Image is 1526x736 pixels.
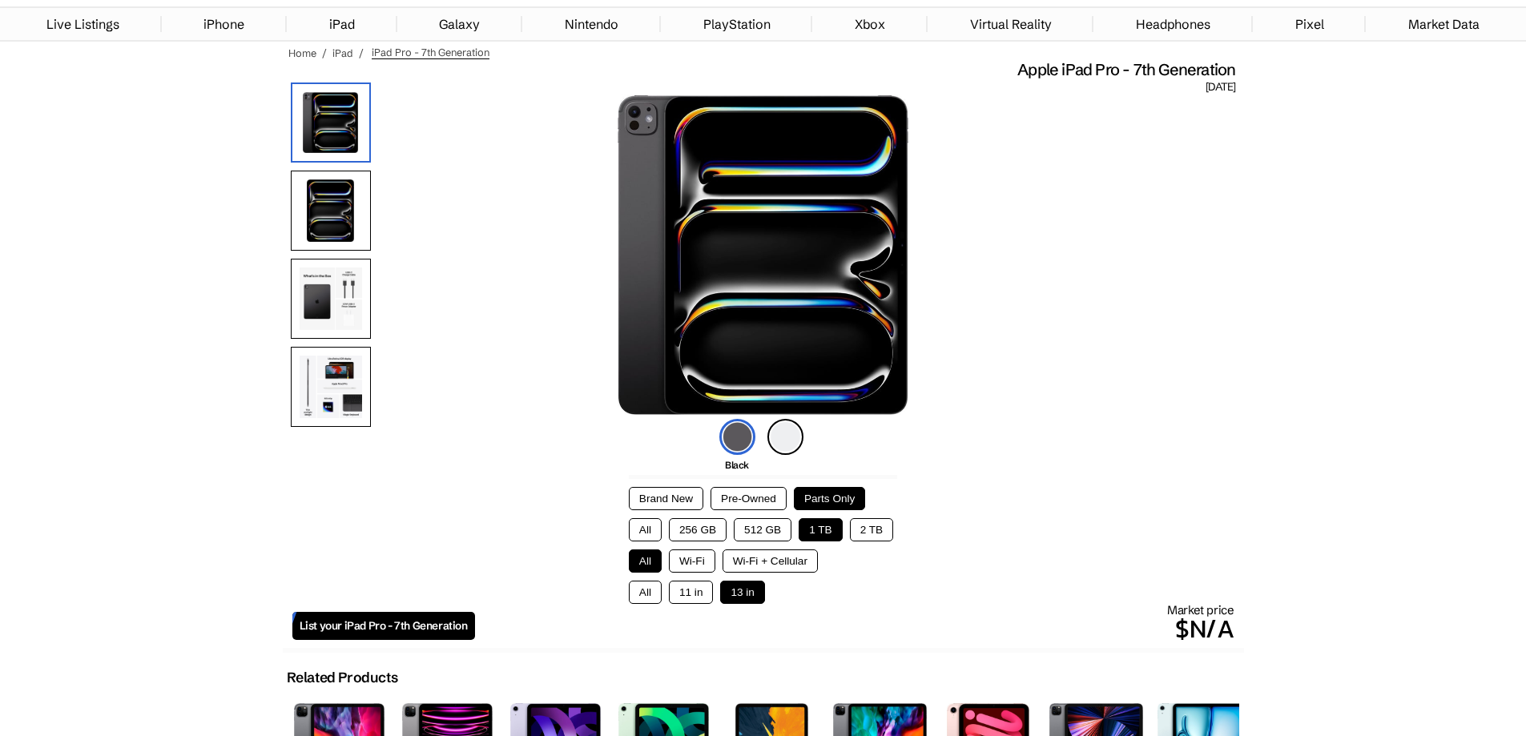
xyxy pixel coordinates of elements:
[695,8,779,40] a: PlayStation
[734,518,791,541] button: 512 GB
[720,581,764,604] button: 13 in
[359,46,364,59] span: /
[475,609,1234,648] p: $N/A
[767,419,803,455] img: silver-icon
[291,347,371,427] img: Both All
[321,8,363,40] a: iPad
[557,8,626,40] a: Nintendo
[291,259,371,339] img: All
[292,612,475,640] a: List your iPad Pro - 7th Generation
[725,459,749,471] span: Black
[431,8,488,40] a: Galaxy
[723,549,818,573] button: Wi-Fi + Cellular
[287,669,398,686] h2: Related Products
[794,487,865,510] button: Parts Only
[195,8,252,40] a: iPhone
[291,171,371,251] img: Front
[629,581,662,604] button: All
[629,549,662,573] button: All
[332,46,353,59] a: iPad
[1206,80,1235,95] span: [DATE]
[962,8,1060,40] a: Virtual Reality
[288,46,316,59] a: Home
[629,487,703,510] button: Brand New
[475,602,1234,648] div: Market price
[799,518,842,541] button: 1 TB
[850,518,893,541] button: 2 TB
[38,8,127,40] a: Live Listings
[1400,8,1488,40] a: Market Data
[291,82,371,163] img: iPad Pro (7th Generation)
[711,487,787,510] button: Pre-Owned
[1287,8,1332,40] a: Pixel
[629,518,662,541] button: All
[669,518,727,541] button: 256 GB
[719,419,755,455] img: black-icon
[669,581,713,604] button: 11 in
[618,95,909,415] img: iPad Pro (7th Generation)
[322,46,327,59] span: /
[669,549,715,573] button: Wi-Fi
[300,619,468,633] span: List your iPad Pro - 7th Generation
[1128,8,1218,40] a: Headphones
[847,8,893,40] a: Xbox
[1017,59,1235,80] span: Apple iPad Pro - 7th Generation
[372,46,489,59] span: iPad Pro - 7th Generation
